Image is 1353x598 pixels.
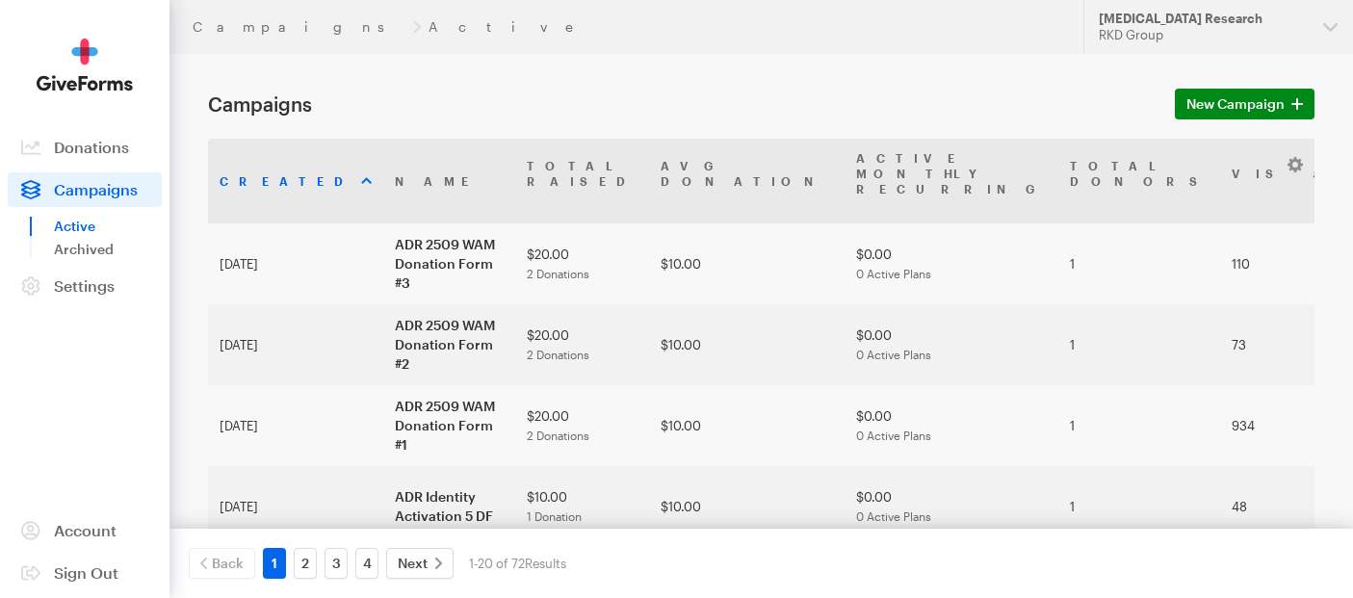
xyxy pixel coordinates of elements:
div: RKD Group [1099,27,1308,43]
td: $10.00 [515,466,649,547]
td: [DATE] [208,466,383,547]
th: Created: activate to sort column ascending [208,139,383,223]
td: 73 [1220,304,1343,385]
a: Sign Out [8,556,162,590]
th: Active MonthlyRecurring: activate to sort column ascending [845,139,1058,223]
td: 1 [1058,304,1220,385]
td: ADR 2509 WAM Donation Form #2 [383,304,515,385]
td: $20.00 [515,385,649,466]
td: [DATE] [208,223,383,304]
span: 0 Active Plans [856,509,931,523]
td: $10.00 [649,304,845,385]
td: $0.00 [845,385,1058,466]
span: 0 Active Plans [856,429,931,442]
a: 2 [294,548,317,579]
a: Archived [54,238,162,261]
th: Visits: activate to sort column ascending [1220,139,1343,223]
div: [MEDICAL_DATA] Research [1099,11,1308,27]
a: Campaigns [193,19,405,35]
a: New Campaign [1175,89,1314,119]
a: 3 [325,548,348,579]
td: ADR Identity Activation 5 DF [383,466,515,547]
td: $0.00 [845,466,1058,547]
a: Donations [8,130,162,165]
img: GiveForms [37,39,133,91]
td: [DATE] [208,304,383,385]
a: Settings [8,269,162,303]
td: $0.00 [845,304,1058,385]
span: 1 Donation [527,509,582,523]
a: 4 [355,548,378,579]
span: New Campaign [1186,92,1285,116]
span: 2 Donations [527,429,589,442]
td: ADR 2509 WAM Donation Form #3 [383,223,515,304]
td: $10.00 [649,466,845,547]
span: 2 Donations [527,267,589,280]
td: [DATE] [208,385,383,466]
a: Account [8,513,162,548]
a: Next [386,548,454,579]
td: 934 [1220,385,1343,466]
td: $20.00 [515,304,649,385]
td: $10.00 [649,223,845,304]
span: Campaigns [54,180,138,198]
td: 48 [1220,466,1343,547]
span: Next [398,552,428,575]
span: 0 Active Plans [856,348,931,361]
td: 110 [1220,223,1343,304]
span: 2 Donations [527,348,589,361]
td: 1 [1058,223,1220,304]
td: $20.00 [515,223,649,304]
a: Active [54,215,162,238]
th: AvgDonation: activate to sort column ascending [649,139,845,223]
th: TotalRaised: activate to sort column ascending [515,139,649,223]
span: Donations [54,138,129,156]
th: Name: activate to sort column ascending [383,139,515,223]
span: Settings [54,276,115,295]
span: Account [54,521,117,539]
div: 1-20 of 72 [469,548,566,579]
td: $0.00 [845,223,1058,304]
span: Sign Out [54,563,118,582]
td: $10.00 [649,385,845,466]
td: 1 [1058,385,1220,466]
span: 0 Active Plans [856,267,931,280]
th: TotalDonors: activate to sort column ascending [1058,139,1220,223]
a: Campaigns [8,172,162,207]
td: 1 [1058,466,1220,547]
h1: Campaigns [208,92,1152,116]
td: ADR 2509 WAM Donation Form #1 [383,385,515,466]
span: Results [525,556,566,571]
